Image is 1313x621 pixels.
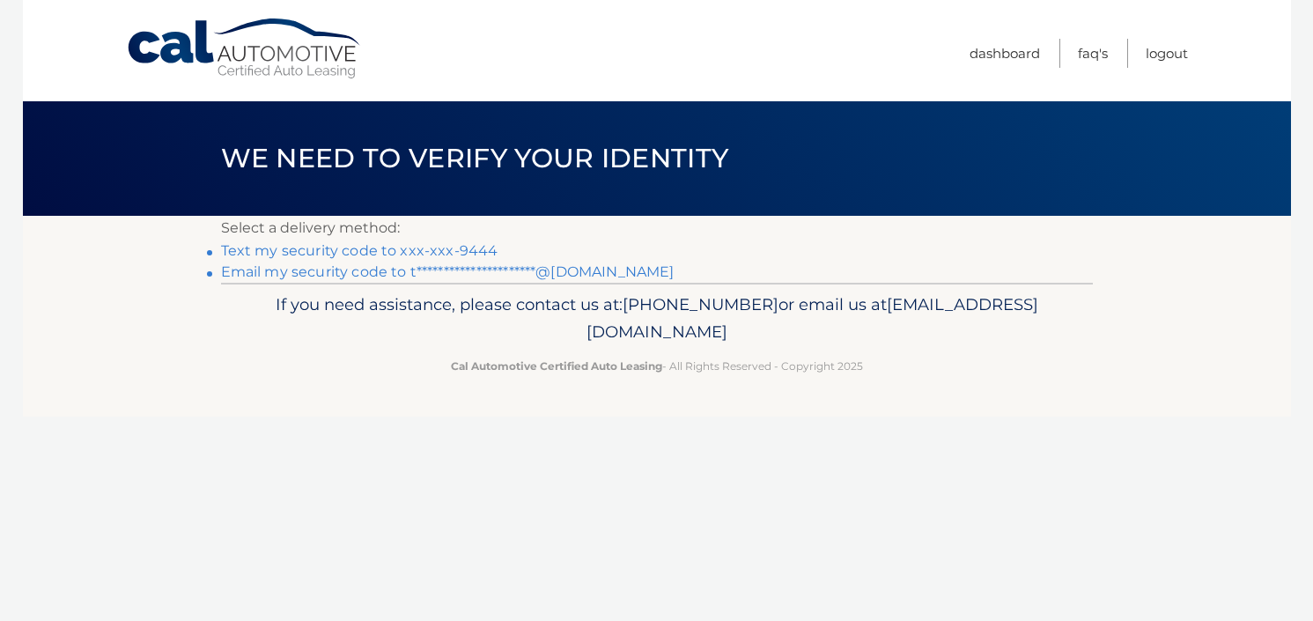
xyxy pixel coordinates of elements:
a: Dashboard [970,39,1040,68]
a: Logout [1146,39,1188,68]
a: Cal Automotive [126,18,364,80]
span: We need to verify your identity [221,142,729,174]
p: Select a delivery method: [221,216,1093,240]
a: FAQ's [1078,39,1108,68]
p: - All Rights Reserved - Copyright 2025 [232,357,1081,375]
p: If you need assistance, please contact us at: or email us at [232,291,1081,347]
span: [PHONE_NUMBER] [623,294,778,314]
a: Text my security code to xxx-xxx-9444 [221,242,498,259]
strong: Cal Automotive Certified Auto Leasing [451,359,662,373]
